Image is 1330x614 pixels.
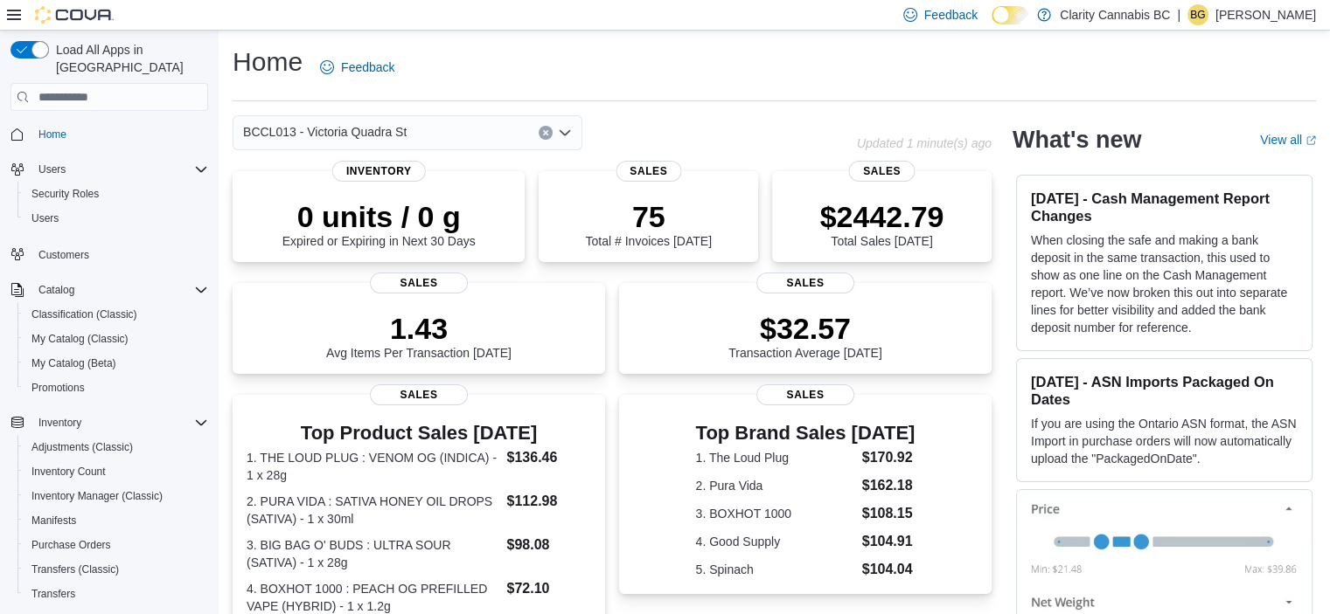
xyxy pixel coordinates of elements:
[506,447,590,468] dd: $136.46
[24,377,208,398] span: Promotions
[31,124,73,145] a: Home
[24,437,140,458] a: Adjustments (Classic)
[24,183,208,204] span: Security Roles
[31,412,208,433] span: Inventory
[31,489,163,503] span: Inventory Manager (Classic)
[862,531,916,552] dd: $104.91
[857,136,992,150] p: Updated 1 minute(s) ago
[35,6,114,24] img: Cova
[247,449,499,484] dt: 1. THE LOUD PLUG : VENOM OG (INDICA) - 1 x 28g
[38,416,81,430] span: Inventory
[24,353,208,374] span: My Catalog (Beta)
[243,121,407,142] span: BCCL013 - Victoria Quadra St
[820,199,944,234] p: $2442.79
[24,583,208,604] span: Transfers
[24,510,208,531] span: Manifests
[31,159,208,180] span: Users
[31,245,96,266] a: Customers
[3,241,215,266] button: Customers
[585,199,711,248] div: Total # Invoices [DATE]
[862,447,916,468] dd: $170.92
[326,311,512,360] div: Avg Items Per Transaction [DATE]
[38,162,66,176] span: Users
[24,328,136,349] a: My Catalog (Classic)
[31,279,81,300] button: Catalog
[24,437,208,458] span: Adjustments (Classic)
[313,50,401,85] a: Feedback
[17,351,215,376] button: My Catalog (Beta)
[728,311,882,346] p: $32.57
[31,307,137,321] span: Classification (Classic)
[696,423,916,444] h3: Top Brand Sales [DATE]
[332,161,426,182] span: Inventory
[924,6,978,24] span: Feedback
[24,583,82,604] a: Transfers
[1177,4,1180,25] p: |
[862,503,916,524] dd: $108.15
[31,514,76,528] span: Manifests
[696,505,855,522] dt: 3. BOXHOT 1000
[3,410,215,435] button: Inventory
[24,461,113,482] a: Inventory Count
[992,24,992,25] span: Dark Mode
[31,159,73,180] button: Users
[616,161,681,182] span: Sales
[24,183,106,204] a: Security Roles
[17,582,215,606] button: Transfers
[696,449,855,466] dt: 1. The Loud Plug
[24,353,123,374] a: My Catalog (Beta)
[247,423,591,444] h3: Top Product Sales [DATE]
[31,279,208,300] span: Catalog
[1013,126,1141,154] h2: What's new
[1260,133,1316,147] a: View allExternal link
[31,243,208,265] span: Customers
[24,208,66,229] a: Users
[31,587,75,601] span: Transfers
[31,412,88,433] button: Inventory
[820,199,944,248] div: Total Sales [DATE]
[24,535,208,555] span: Purchase Orders
[992,6,1028,24] input: Dark Mode
[24,486,208,507] span: Inventory Manager (Classic)
[31,123,208,145] span: Home
[696,561,855,578] dt: 5. Spinach
[24,559,208,580] span: Transfers (Classic)
[38,248,89,262] span: Customers
[696,533,855,550] dt: 4. Good Supply
[17,533,215,557] button: Purchase Orders
[3,157,215,182] button: Users
[17,557,215,582] button: Transfers (Classic)
[24,486,170,507] a: Inventory Manager (Classic)
[558,126,572,140] button: Open list of options
[49,41,208,76] span: Load All Apps in [GEOGRAPHIC_DATA]
[1190,4,1205,25] span: BG
[24,377,92,398] a: Promotions
[862,475,916,496] dd: $162.18
[17,484,215,508] button: Inventory Manager (Classic)
[506,578,590,599] dd: $72.10
[247,493,499,528] dt: 2. PURA VIDA : SATIVA HONEY OIL DROPS (SATIVA) - 1 x 30ml
[17,302,215,327] button: Classification (Classic)
[1031,415,1298,467] p: If you are using the Ontario ASN format, the ASN Import in purchase orders will now automatically...
[17,327,215,351] button: My Catalog (Classic)
[247,536,499,571] dt: 3. BIG BAG O' BUDS : ULTRA SOUR (SATIVA) - 1 x 28g
[282,199,476,248] div: Expired or Expiring in Next 30 Days
[31,465,106,479] span: Inventory Count
[233,45,303,79] h1: Home
[1187,4,1208,25] div: Bailey Garrison
[696,477,855,494] dt: 2. Pura Vida
[1215,4,1316,25] p: [PERSON_NAME]
[17,459,215,484] button: Inventory Count
[585,199,711,234] p: 75
[862,559,916,580] dd: $104.04
[24,304,208,325] span: Classification (Classic)
[1031,231,1298,336] p: When closing the safe and making a bank deposit in the same transaction, this used to show as one...
[3,278,215,302] button: Catalog
[38,128,66,141] span: Home
[849,161,915,182] span: Sales
[17,206,215,231] button: Users
[539,126,553,140] button: Clear input
[756,384,854,405] span: Sales
[31,211,59,225] span: Users
[506,491,590,512] dd: $112.98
